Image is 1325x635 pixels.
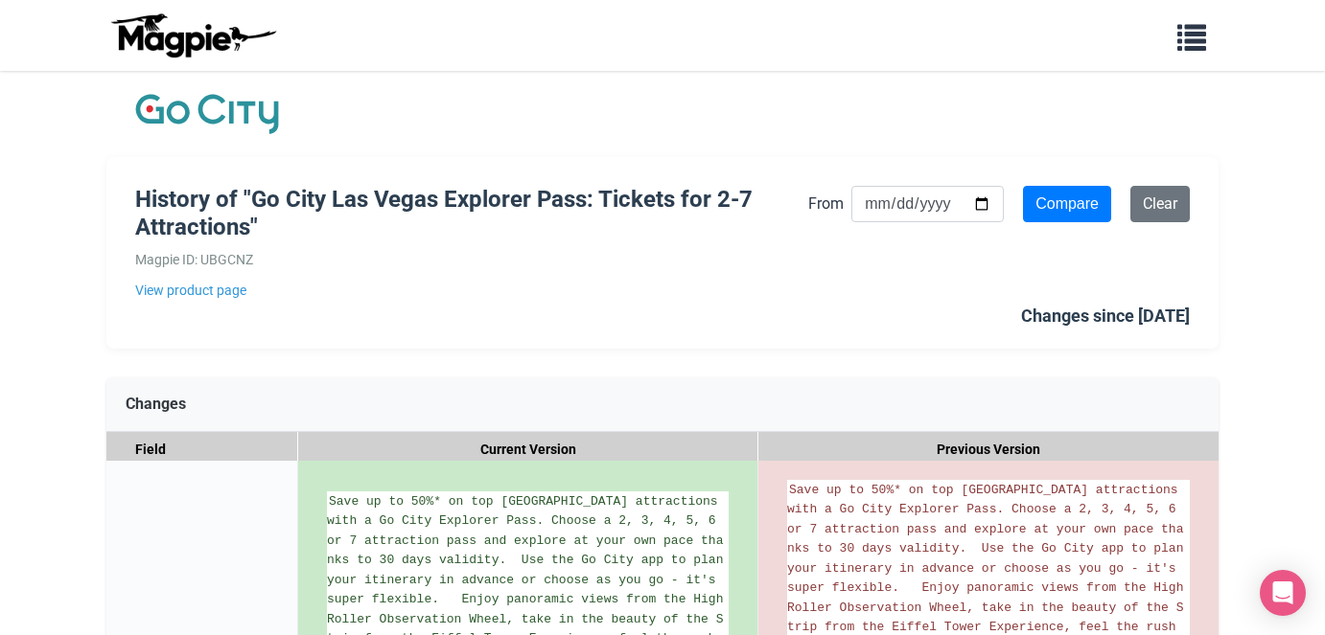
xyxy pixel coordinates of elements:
div: Field [106,432,298,467]
div: Changes since [DATE] [1021,303,1190,330]
div: Current Version [298,432,758,467]
a: View product page [135,280,808,301]
img: logo-ab69f6fb50320c5b225c76a69d11143b.png [106,12,279,58]
label: From [808,192,844,216]
div: Changes [106,377,1219,432]
a: Clear [1130,186,1190,222]
h1: History of "Go City Las Vegas Explorer Pass: Tickets for 2-7 Attractions" [135,186,808,241]
div: Previous Version [758,432,1219,467]
input: Compare [1023,186,1111,222]
img: Company Logo [135,90,279,138]
div: Open Intercom Messenger [1260,570,1306,616]
div: Magpie ID: UBGCNZ [135,249,808,270]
